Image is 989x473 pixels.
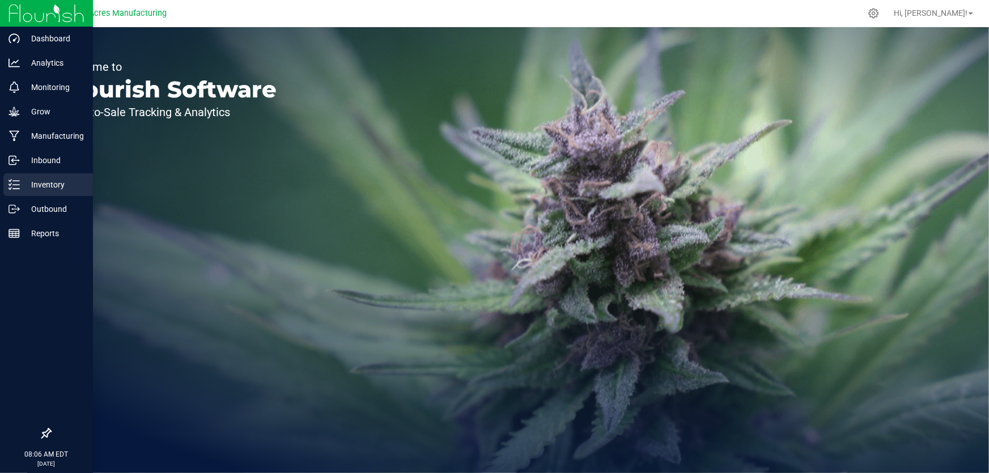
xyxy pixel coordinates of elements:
[9,179,20,190] inline-svg: Inventory
[894,8,967,18] span: Hi, [PERSON_NAME]!
[20,202,88,216] p: Outbound
[20,32,88,45] p: Dashboard
[5,459,88,468] p: [DATE]
[9,155,20,166] inline-svg: Inbound
[65,8,167,18] span: Green Acres Manufacturing
[9,228,20,239] inline-svg: Reports
[9,33,20,44] inline-svg: Dashboard
[20,154,88,167] p: Inbound
[20,129,88,143] p: Manufacturing
[20,227,88,240] p: Reports
[20,80,88,94] p: Monitoring
[9,82,20,93] inline-svg: Monitoring
[20,105,88,118] p: Grow
[9,57,20,69] inline-svg: Analytics
[9,203,20,215] inline-svg: Outbound
[61,78,277,101] p: Flourish Software
[9,130,20,142] inline-svg: Manufacturing
[61,106,277,118] p: Seed-to-Sale Tracking & Analytics
[9,106,20,117] inline-svg: Grow
[867,8,881,19] div: Manage settings
[20,56,88,70] p: Analytics
[5,449,88,459] p: 08:06 AM EDT
[61,61,277,73] p: Welcome to
[20,178,88,191] p: Inventory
